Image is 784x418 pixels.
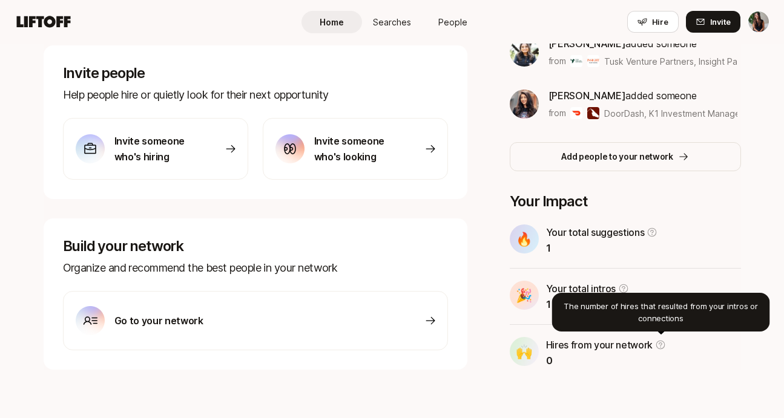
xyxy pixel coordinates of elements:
button: Add people to your network [510,142,741,171]
img: K1 Investment Management [587,107,599,119]
p: Hires from your network [546,337,653,353]
img: Ciara Cornette [748,11,769,32]
p: Organize and recommend the best people in your network [63,260,448,276]
p: 1 [546,240,658,256]
p: Your total suggestions [546,224,645,240]
p: added someone [548,36,738,51]
div: 🎉 [510,281,539,310]
button: Hire [627,11,679,33]
p: Invite someone who's looking [314,133,399,165]
img: DoorDash [570,107,582,119]
img: Tusk Venture Partners [570,55,582,67]
span: [PERSON_NAME] [548,38,626,50]
img: 521cc8ad_3614_42bf_a260_b4f7ed2cc79d.jpg [510,90,539,119]
p: Invite people [63,65,448,82]
span: Home [320,16,344,28]
p: Your Impact [510,193,741,210]
p: 1 [546,296,630,312]
a: Home [301,11,362,33]
p: Go to your network [114,313,203,328]
div: 🔥 [510,224,539,253]
p: Invite someone who's hiring [114,133,199,165]
p: Help people hire or quietly look for their next opportunity [63,87,448,103]
a: Searches [362,11,423,33]
img: Insight Partners [587,55,599,67]
button: Ciara Cornette [748,11,769,33]
span: [PERSON_NAME] [548,90,626,102]
p: Build your network [63,238,448,255]
button: Invite [686,11,740,33]
p: 0 [546,353,667,368]
span: Searches [373,16,411,28]
span: Hire [652,16,668,28]
a: People [423,11,483,33]
span: People [438,16,467,28]
p: Add people to your network [561,149,673,164]
p: from [548,54,566,68]
p: The number of hires that resulted from your intros or connections [562,300,760,324]
p: added someone [548,88,738,103]
p: Your total intros [546,281,616,296]
p: from [548,106,566,120]
div: 🙌 [510,337,539,366]
img: a571e4c1_88d9_472f_a9a2_6ecd9b3e5cf6.jpg [510,38,539,67]
span: Invite [710,16,731,28]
